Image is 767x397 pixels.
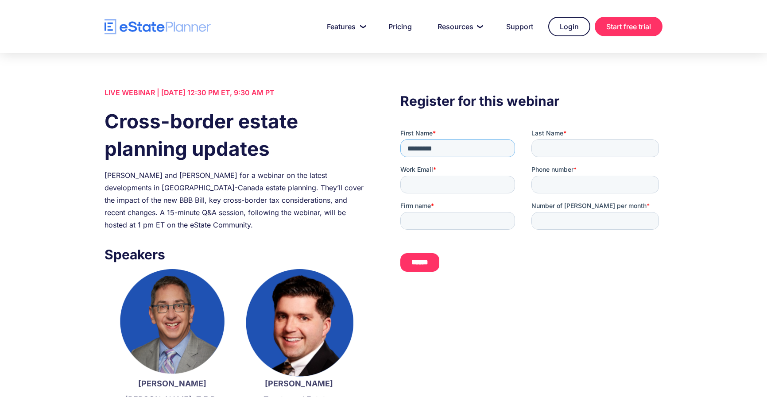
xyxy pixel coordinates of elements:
[378,18,422,35] a: Pricing
[105,86,367,99] div: LIVE WEBINAR | [DATE] 12:30 PM ET, 9:30 AM PT
[265,379,333,388] strong: [PERSON_NAME]
[400,129,662,279] iframe: Form 0
[496,18,544,35] a: Support
[138,379,206,388] strong: [PERSON_NAME]
[400,91,662,111] h3: Register for this webinar
[105,169,367,231] div: [PERSON_NAME] and [PERSON_NAME] for a webinar on the latest developments in [GEOGRAPHIC_DATA]-Can...
[595,17,662,36] a: Start free trial
[105,108,367,162] h1: Cross-border estate planning updates
[548,17,590,36] a: Login
[316,18,373,35] a: Features
[105,19,211,35] a: home
[105,244,367,265] h3: Speakers
[427,18,491,35] a: Resources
